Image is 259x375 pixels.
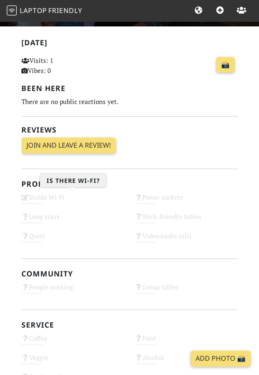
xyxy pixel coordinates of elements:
[130,211,243,230] div: Work-friendly tables
[21,180,238,188] h2: Productivity
[21,96,238,107] div: There are no public reactions yet.
[40,173,107,187] h3: Is there Wi-Fi?
[216,57,235,73] a: 📸
[7,5,17,16] img: LaptopFriendly
[21,55,87,76] p: Visits: 1 Vibes: 0
[21,138,116,154] a: Join and leave a review!
[16,192,130,211] div: Stable Wi-Fi
[130,192,243,211] div: Power sockets
[48,6,82,15] span: Friendly
[21,269,238,278] h2: Community
[16,281,130,301] div: People working
[21,320,238,329] h2: Service
[21,38,238,50] h2: [DATE]
[130,281,243,301] div: Group tables
[130,230,243,250] div: Video/audio calls
[7,4,82,18] a: LaptopFriendly LaptopFriendly
[21,125,238,134] h2: Reviews
[16,211,130,230] div: Long stays
[20,6,47,15] span: Laptop
[21,84,238,93] h2: Been here
[16,230,130,250] div: Quiet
